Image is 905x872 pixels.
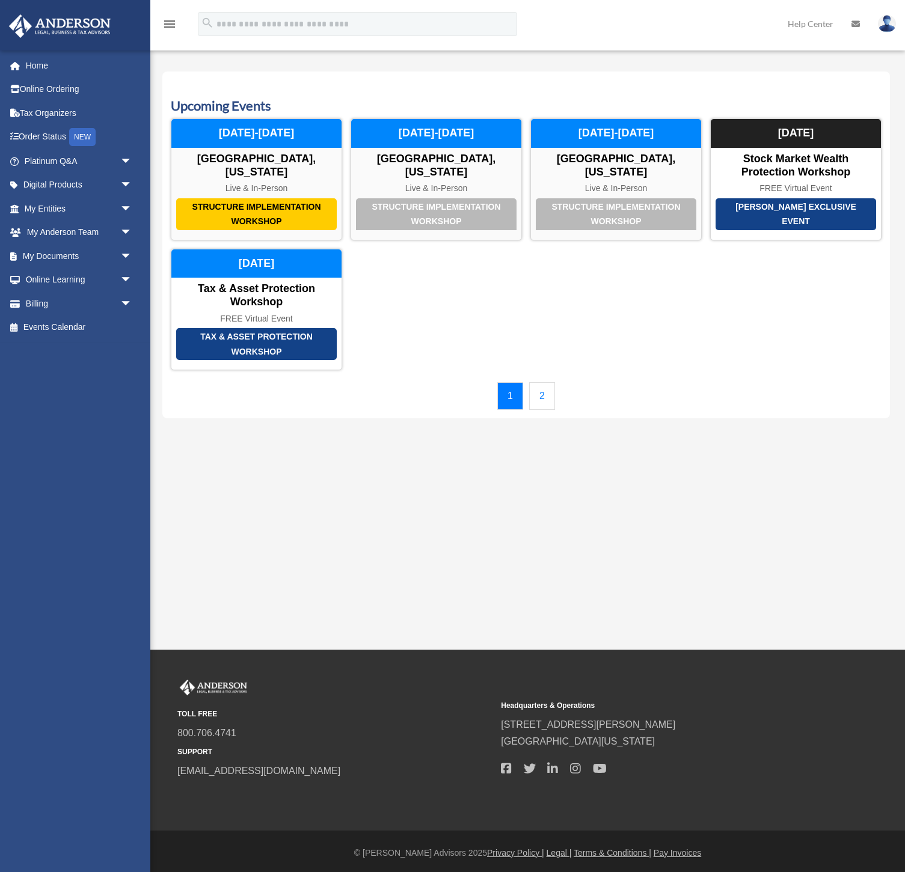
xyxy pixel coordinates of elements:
[8,173,150,197] a: Digital Productsarrow_drop_down
[711,153,881,178] div: Stock Market Wealth Protection Workshop
[351,153,521,178] div: [GEOGRAPHIC_DATA], [US_STATE]
[177,746,492,758] small: SUPPORT
[351,118,522,240] a: Structure Implementation Workshop [GEOGRAPHIC_DATA], [US_STATE] Live & In-Person [DATE]-[DATE]
[171,153,342,178] div: [GEOGRAPHIC_DATA], [US_STATE]
[162,17,177,31] i: menu
[171,97,882,115] h3: Upcoming Events
[8,101,150,125] a: Tax Organizers
[536,198,696,230] div: Structure Implementation Workshop
[171,249,342,278] div: [DATE]
[530,118,702,240] a: Structure Implementation Workshop [GEOGRAPHIC_DATA], [US_STATE] Live & In-Person [DATE]-[DATE]
[501,719,675,730] a: [STREET_ADDRESS][PERSON_NAME]
[177,728,236,738] a: 800.706.4741
[497,382,523,410] a: 1
[8,221,150,245] a: My Anderson Teamarrow_drop_down
[162,21,177,31] a: menu
[171,314,342,324] div: FREE Virtual Event
[120,173,144,198] span: arrow_drop_down
[171,118,342,240] a: Structure Implementation Workshop [GEOGRAPHIC_DATA], [US_STATE] Live & In-Person [DATE]-[DATE]
[878,15,896,32] img: User Pic
[531,119,701,148] div: [DATE]-[DATE]
[120,197,144,221] span: arrow_drop_down
[654,848,701,858] a: Pay Invoices
[8,53,150,78] a: Home
[120,244,144,269] span: arrow_drop_down
[487,848,544,858] a: Privacy Policy |
[120,291,144,316] span: arrow_drop_down
[356,198,517,230] div: Structure Implementation Workshop
[8,197,150,221] a: My Entitiesarrow_drop_down
[351,183,521,194] div: Live & In-Person
[171,183,342,194] div: Live & In-Person
[8,78,150,102] a: Online Ordering
[351,119,521,148] div: [DATE]-[DATE]
[547,848,572,858] a: Legal |
[711,183,881,194] div: FREE Virtual Event
[5,14,114,38] img: Anderson Advisors Platinum Portal
[171,249,342,370] a: Tax & Asset Protection Workshop Tax & Asset Protection Workshop FREE Virtual Event [DATE]
[120,268,144,293] span: arrow_drop_down
[177,708,492,721] small: TOLL FREE
[177,766,340,776] a: [EMAIL_ADDRESS][DOMAIN_NAME]
[716,198,876,230] div: [PERSON_NAME] Exclusive Event
[8,268,150,292] a: Online Learningarrow_drop_down
[171,119,342,148] div: [DATE]-[DATE]
[120,149,144,174] span: arrow_drop_down
[177,680,250,695] img: Anderson Advisors Platinum Portal
[201,16,214,29] i: search
[176,328,337,360] div: Tax & Asset Protection Workshop
[8,244,150,268] a: My Documentsarrow_drop_down
[529,382,555,410] a: 2
[120,221,144,245] span: arrow_drop_down
[711,119,881,148] div: [DATE]
[171,282,342,308] div: Tax & Asset Protection Workshop
[150,846,905,861] div: © [PERSON_NAME] Advisors 2025
[531,183,701,194] div: Live & In-Person
[8,149,150,173] a: Platinum Q&Aarrow_drop_down
[710,118,882,240] a: [PERSON_NAME] Exclusive Event Stock Market Wealth Protection Workshop FREE Virtual Event [DATE]
[574,848,651,858] a: Terms & Conditions |
[501,736,655,746] a: [GEOGRAPHIC_DATA][US_STATE]
[8,316,144,340] a: Events Calendar
[501,700,816,712] small: Headquarters & Operations
[176,198,337,230] div: Structure Implementation Workshop
[69,128,96,146] div: NEW
[8,291,150,316] a: Billingarrow_drop_down
[8,125,150,150] a: Order StatusNEW
[531,153,701,178] div: [GEOGRAPHIC_DATA], [US_STATE]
